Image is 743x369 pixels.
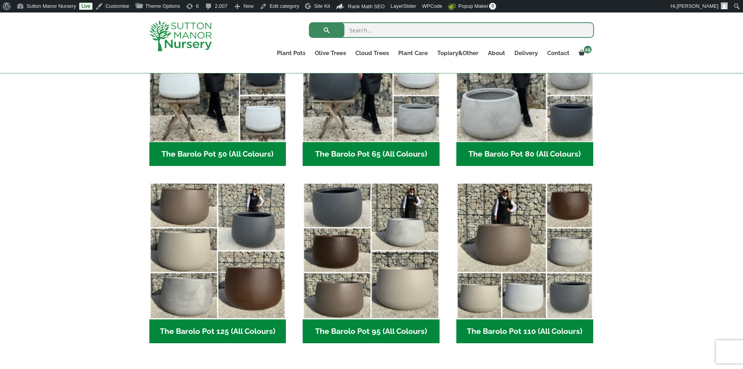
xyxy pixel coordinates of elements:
span: 0 [489,3,496,10]
a: Delivery [510,48,543,59]
img: The Barolo Pot 50 (All Colours) [149,5,286,142]
h2: The Barolo Pot 125 (All Colours) [149,319,286,344]
img: logo [149,20,212,51]
a: Plant Pots [272,48,310,59]
img: The Barolo Pot 125 (All Colours) [149,182,286,319]
input: Search... [309,22,594,38]
a: Visit product category The Barolo Pot 110 (All Colours) [456,182,593,343]
a: Visit product category The Barolo Pot 65 (All Colours) [303,5,440,166]
h2: The Barolo Pot 110 (All Colours) [456,319,593,344]
a: Cloud Trees [351,48,394,59]
h2: The Barolo Pot 95 (All Colours) [303,319,440,344]
span: Site Kit [314,3,330,9]
img: The Barolo Pot 110 (All Colours) [456,182,593,319]
img: The Barolo Pot 65 (All Colours) [303,5,440,142]
a: Visit product category The Barolo Pot 50 (All Colours) [149,5,286,166]
span: Rank Math SEO [348,4,385,9]
a: Topiary&Other [433,48,483,59]
img: The Barolo Pot 95 (All Colours) [303,182,440,319]
span: 29 [584,46,592,53]
span: [PERSON_NAME] [677,3,718,9]
h2: The Barolo Pot 65 (All Colours) [303,142,440,166]
a: About [483,48,510,59]
a: Contact [543,48,574,59]
a: 29 [574,48,594,59]
img: The Barolo Pot 80 (All Colours) [456,5,593,142]
h2: The Barolo Pot 80 (All Colours) [456,142,593,166]
a: Visit product category The Barolo Pot 80 (All Colours) [456,5,593,166]
h2: The Barolo Pot 50 (All Colours) [149,142,286,166]
a: Live [79,3,92,10]
a: Visit product category The Barolo Pot 95 (All Colours) [303,182,440,343]
a: Visit product category The Barolo Pot 125 (All Colours) [149,182,286,343]
a: Olive Trees [310,48,351,59]
a: Plant Care [394,48,433,59]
